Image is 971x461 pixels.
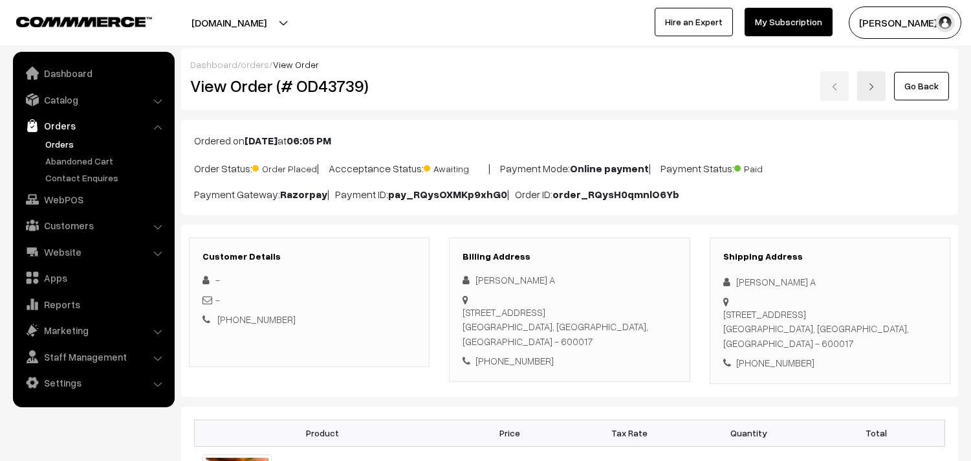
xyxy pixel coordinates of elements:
[570,162,649,175] b: Online payment
[202,251,416,262] h3: Customer Details
[252,159,317,175] span: Order Placed
[202,293,416,308] div: -
[734,159,799,175] span: Paid
[569,420,689,446] th: Tax Rate
[463,251,676,262] h3: Billing Address
[190,76,430,96] h2: View Order (# OD43739)
[463,273,676,287] div: [PERSON_NAME] A
[241,59,269,70] a: orders
[42,171,170,185] a: Contact Enquires
[16,188,170,211] a: WebPOS
[745,8,833,36] a: My Subscription
[287,134,331,147] b: 06:05 PM
[273,59,319,70] span: View Order
[463,305,676,349] div: [STREET_ADDRESS] [GEOGRAPHIC_DATA], [GEOGRAPHIC_DATA], [GEOGRAPHIC_DATA] - 600017
[935,13,955,32] img: user
[195,420,450,446] th: Product
[16,293,170,316] a: Reports
[194,159,945,176] p: Order Status: | Accceptance Status: | Payment Mode: | Payment Status:
[190,59,237,70] a: Dashboard
[16,214,170,237] a: Customers
[194,186,945,202] p: Payment Gateway: | Payment ID: | Order ID:
[849,6,961,39] button: [PERSON_NAME] s…
[16,88,170,111] a: Catalog
[16,266,170,289] a: Apps
[463,354,676,368] div: [PHONE_NUMBER]
[388,188,507,201] b: pay_RQysOXMKp9xhG0
[280,188,327,201] b: Razorpay
[16,114,170,137] a: Orders
[194,133,945,148] p: Ordered on at
[723,355,937,370] div: [PHONE_NUMBER]
[723,307,937,351] div: [STREET_ADDRESS] [GEOGRAPHIC_DATA], [GEOGRAPHIC_DATA], [GEOGRAPHIC_DATA] - 600017
[809,420,945,446] th: Total
[217,313,296,325] a: [PHONE_NUMBER]
[16,371,170,394] a: Settings
[689,420,809,446] th: Quantity
[552,188,679,201] b: order_RQysH0qmnlO6Yb
[424,159,488,175] span: Awaiting
[450,420,570,446] th: Price
[245,134,278,147] b: [DATE]
[16,13,129,28] a: COMMMERCE
[16,240,170,264] a: Website
[16,319,170,342] a: Marketing
[16,345,170,368] a: Staff Management
[723,275,937,289] div: [PERSON_NAME] A
[146,6,312,39] button: [DOMAIN_NAME]
[42,137,170,151] a: Orders
[190,58,949,71] div: / /
[655,8,733,36] a: Hire an Expert
[42,154,170,168] a: Abandoned Cart
[723,251,937,262] h3: Shipping Address
[16,17,152,27] img: COMMMERCE
[202,273,416,287] div: -
[867,83,875,91] img: right-arrow.png
[894,72,949,100] a: Go Back
[16,62,170,85] a: Dashboard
